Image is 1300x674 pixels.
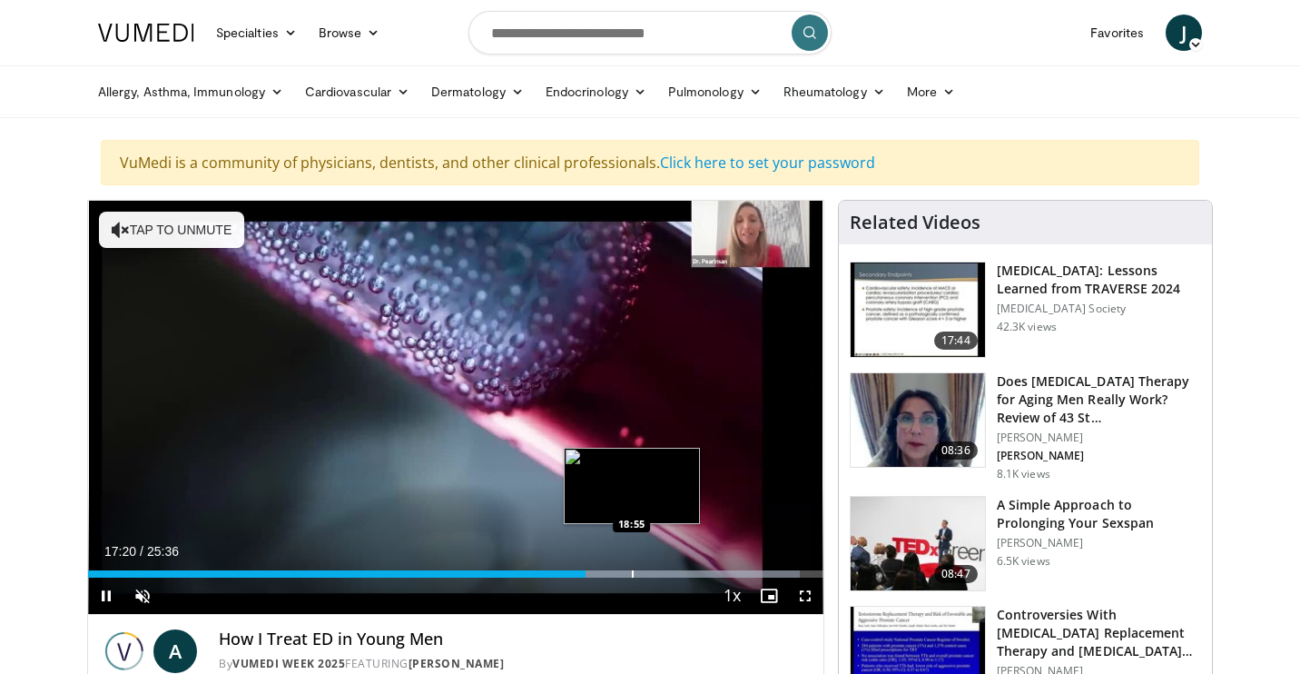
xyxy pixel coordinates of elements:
[997,554,1050,569] p: 6.5K views
[896,74,966,110] a: More
[660,153,875,173] a: Click here to set your password
[657,74,773,110] a: Pulmonology
[88,570,823,578] div: Progress Bar
[934,565,978,583] span: 08:47
[98,24,194,42] img: VuMedi Logo
[88,578,124,614] button: Pause
[851,497,985,591] img: c4bd4661-e278-4c34-863c-57c104f39734.150x105_q85_crop-smart_upscale.jpg
[308,15,391,51] a: Browse
[997,606,1201,660] h3: Controversies With [MEDICAL_DATA] Replacement Therapy and [MEDICAL_DATA] Can…
[88,201,823,615] video-js: Video Player
[997,372,1201,427] h3: Does [MEDICAL_DATA] Therapy for Aging Men Really Work? Review of 43 St…
[153,629,197,673] a: A
[751,578,787,614] button: Enable picture-in-picture mode
[409,656,505,671] a: [PERSON_NAME]
[468,11,832,55] input: Search topics, interventions
[851,263,985,357] img: 1317c62a-2f0d-4360-bee0-b1bff80fed3c.150x105_q85_crop-smart_upscale.jpg
[714,578,751,614] button: Playback Rate
[934,332,978,350] span: 17:44
[997,302,1201,316] p: [MEDICAL_DATA] Society
[232,656,345,671] a: Vumedi Week 2025
[850,262,1201,358] a: 17:44 [MEDICAL_DATA]: Lessons Learned from TRAVERSE 2024 [MEDICAL_DATA] Society 42.3K views
[850,496,1201,592] a: 08:47 A Simple Approach to Prolonging Your Sexspan [PERSON_NAME] 6.5K views
[124,578,161,614] button: Unmute
[564,448,700,524] img: image.jpeg
[99,212,244,248] button: Tap to unmute
[103,629,146,673] img: Vumedi Week 2025
[997,536,1201,550] p: [PERSON_NAME]
[997,496,1201,532] h3: A Simple Approach to Prolonging Your Sexspan
[851,373,985,468] img: 4d4bce34-7cbb-4531-8d0c-5308a71d9d6c.150x105_q85_crop-smart_upscale.jpg
[219,656,809,672] div: By FEATURING
[101,140,1199,185] div: VuMedi is a community of physicians, dentists, and other clinical professionals.
[1079,15,1155,51] a: Favorites
[420,74,535,110] a: Dermatology
[205,15,308,51] a: Specialties
[997,320,1057,334] p: 42.3K views
[997,467,1050,481] p: 8.1K views
[535,74,657,110] a: Endocrinology
[997,431,1201,445] p: [PERSON_NAME]
[140,544,143,559] span: /
[87,74,294,110] a: Allergy, Asthma, Immunology
[850,372,1201,481] a: 08:36 Does [MEDICAL_DATA] Therapy for Aging Men Really Work? Review of 43 St… [PERSON_NAME] [PERS...
[850,212,980,233] h4: Related Videos
[997,262,1201,298] h3: [MEDICAL_DATA]: Lessons Learned from TRAVERSE 2024
[294,74,420,110] a: Cardiovascular
[219,629,809,649] h4: How I Treat ED in Young Men
[787,578,823,614] button: Fullscreen
[934,441,978,460] span: 08:36
[1166,15,1202,51] a: J
[773,74,896,110] a: Rheumatology
[997,449,1201,463] p: [PERSON_NAME]
[147,544,179,559] span: 25:36
[104,544,136,559] span: 17:20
